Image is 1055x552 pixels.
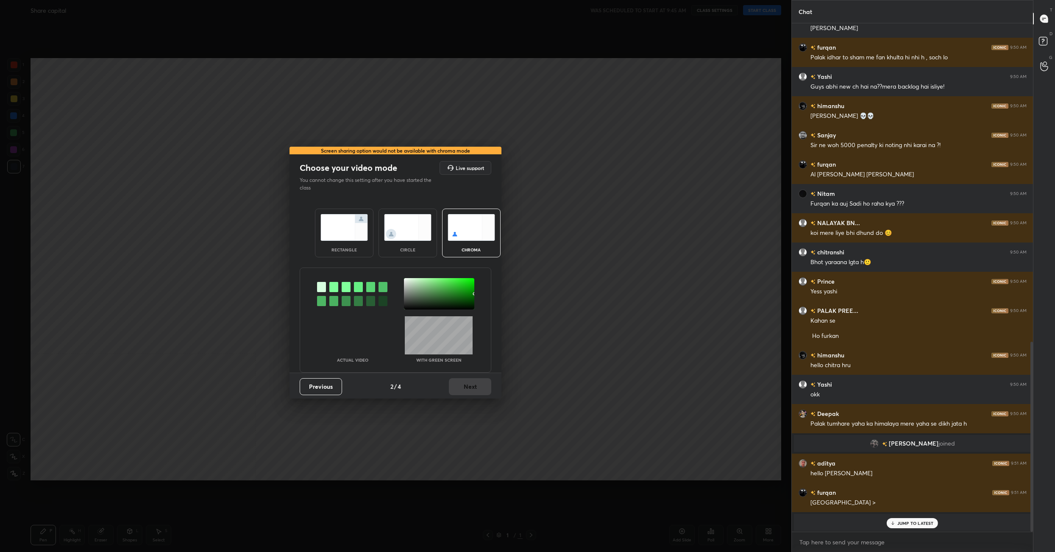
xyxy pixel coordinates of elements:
img: 874deef40a72411d86ed4eb80fe01260.jpg [799,488,807,497]
div: 9:50 AM [1010,162,1027,167]
h6: himanshu [816,351,844,360]
img: default.png [799,277,807,286]
p: You cannot change this setting after you have started the class [300,176,437,192]
h6: Sanjay [816,131,836,139]
button: Previous [300,378,342,395]
div: Screen sharing option would not be available with chroma mode [289,147,501,154]
div: 9:50 AM [1010,382,1027,387]
img: default.png [799,307,807,315]
img: e38ab81fadd44d958d0b9871958952d3.jpg [799,459,807,468]
div: hello chitra hru [810,361,1027,370]
img: no-rating-badge.077c3623.svg [810,353,816,358]
img: no-rating-badge.077c3623.svg [810,162,816,167]
h2: Choose your video mode [300,162,397,173]
h6: aditya [816,459,835,468]
div: 9:50 AM [1010,103,1027,109]
div: [GEOGRAPHIC_DATA] > [810,499,1027,507]
p: Actual Video [337,358,368,362]
p: Chat [792,0,819,23]
img: normalScreenIcon.ae25ed63.svg [320,214,368,241]
h6: chitranshi [816,248,844,256]
div: Palak idhar to sham me fan khulta hi nhi h , soch lo [810,53,1027,62]
h6: NALAYAK BN... [816,218,860,227]
div: Guys abhi new ch hai na??mera backlog hai isliye! [810,83,1027,91]
div: 9:50 AM [1010,45,1027,50]
div: Palak tumhare yaha ka himalaya mere yaha se dikh jata h [810,420,1027,428]
img: no-rating-badge.077c3623.svg [810,221,816,226]
h4: 2 [390,382,393,391]
img: 384e1b128e3d4c3da9086cac3084eab7.jpg [799,410,807,418]
h6: furqan [816,488,836,497]
div: 9:51 AM [1011,461,1027,466]
h6: furqan [816,160,836,169]
div: grid [792,23,1033,532]
h4: 4 [398,382,401,391]
img: iconic-dark.1390631f.png [991,45,1008,50]
img: no-rating-badge.077c3623.svg [810,491,816,495]
p: G [1049,54,1052,61]
div: 9:50 AM [1010,220,1027,226]
img: default.png [799,219,807,227]
img: chromaScreenIcon.c19ab0a0.svg [448,214,495,241]
div: 9:50 AM [1010,250,1027,255]
img: default.png [799,380,807,389]
h6: Nitam [816,189,835,198]
div: 9:50 AM [1010,279,1027,284]
img: c9e278afab4b450cb2eb498552f0b02c.jpg [799,351,807,360]
img: iconic-dark.1390631f.png [991,220,1008,226]
p: With green screen [416,358,462,362]
img: iconic-dark.1390631f.png [991,308,1008,313]
img: no-rating-badge.077c3623.svg [810,279,816,284]
p: JUMP TO LATEST [897,521,934,526]
p: D [1049,31,1052,37]
h6: furqan [816,43,836,52]
div: hello [PERSON_NAME] [810,469,1027,478]
div: Kahan se Ho furkan [810,317,1027,340]
img: no-rating-badge.077c3623.svg [810,75,816,79]
img: iconic-dark.1390631f.png [991,411,1008,416]
span: [PERSON_NAME] [889,440,938,447]
div: rectangle [327,248,361,252]
div: Al [PERSON_NAME] [PERSON_NAME] [810,170,1027,179]
img: c9e278afab4b450cb2eb498552f0b02c.jpg [799,102,807,110]
div: 9:50 AM [1010,133,1027,138]
img: 3 [870,439,879,448]
div: Furqan ka auj Sadi ho raha kya ??? [810,200,1027,208]
h4: / [394,382,397,391]
img: 874deef40a72411d86ed4eb80fe01260.jpg [799,43,807,52]
div: 9:50 AM [1010,411,1027,416]
h6: Deepak [816,409,839,418]
p: T [1050,7,1052,13]
div: [PERSON_NAME] [810,24,1027,33]
div: 9:51 AM [1011,490,1027,495]
div: Sir ne woh 5000 penalty ki noting nhi karai na ?! [810,141,1027,150]
img: iconic-dark.1390631f.png [991,103,1008,109]
div: 9:50 AM [1010,74,1027,79]
img: 26c553a674e449728ac7224edc96bdc0.jpg [799,131,807,139]
img: iconic-dark.1390631f.png [992,490,1009,495]
img: iconic-dark.1390631f.png [991,353,1008,358]
div: Yess yashi [810,287,1027,296]
img: iconic-dark.1390631f.png [991,162,1008,167]
h6: himanshu [816,101,844,110]
span: joined [938,440,955,447]
img: circleScreenIcon.acc0effb.svg [384,214,431,241]
img: no-rating-badge.077c3623.svg [810,45,816,50]
div: 9:50 AM [1010,353,1027,358]
img: no-rating-badge.077c3623.svg [810,309,816,313]
img: no-rating-badge.077c3623.svg [810,133,816,138]
h6: Prince [816,277,835,286]
div: koi mere liye bhi dhund do 😊 [810,229,1027,237]
img: no-rating-badge.077c3623.svg [882,442,887,446]
img: no-rating-badge.077c3623.svg [810,382,816,387]
img: no-rating-badge.077c3623.svg [810,250,816,255]
div: circle [391,248,425,252]
div: [PERSON_NAME] 💀💀 [810,112,1027,120]
div: 9:50 AM [1010,191,1027,196]
img: default.png [799,72,807,81]
img: no-rating-badge.077c3623.svg [810,192,816,196]
img: iconic-dark.1390631f.png [991,279,1008,284]
img: no-rating-badge.077c3623.svg [810,461,816,466]
div: okk [810,390,1027,399]
div: chroma [454,248,488,252]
